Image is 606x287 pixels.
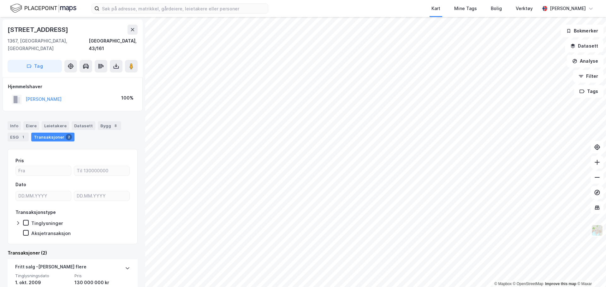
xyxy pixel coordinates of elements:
input: DD.MM.YYYY [74,191,129,201]
div: Verktøy [516,5,533,12]
div: Bygg [98,121,121,130]
a: Mapbox [494,282,512,286]
div: 2 [66,134,72,140]
div: Bolig [491,5,502,12]
img: logo.f888ab2527a4732fd821a326f86c7f29.svg [10,3,76,14]
span: Pris [74,273,130,278]
button: Analyse [567,55,603,67]
button: Tags [574,85,603,98]
input: Fra [16,166,71,175]
div: 130 000 000 kr [74,279,130,286]
div: 1367, [GEOGRAPHIC_DATA], [GEOGRAPHIC_DATA] [8,37,89,52]
div: Eiere [23,121,39,130]
div: Pris [15,157,24,164]
input: DD.MM.YYYY [16,191,71,201]
div: Fritt salg - [PERSON_NAME] flere [15,263,86,273]
div: ESG [8,133,29,141]
a: OpenStreetMap [513,282,544,286]
button: Bokmerker [561,25,603,37]
div: Aksjetransaksjon [31,230,71,236]
div: [PERSON_NAME] [550,5,586,12]
button: Tag [8,60,62,72]
div: Transaksjoner [31,133,74,141]
div: Dato [15,181,26,188]
div: 100% [121,94,134,102]
input: Til 130000000 [74,166,129,175]
div: 1. okt. 2009 [15,279,71,286]
div: 8 [112,123,119,129]
div: Info [8,121,21,130]
div: Hjemmelshaver [8,83,137,90]
div: Leietakere [42,121,69,130]
a: Improve this map [545,282,576,286]
button: Filter [573,70,603,83]
div: Transaksjonstype [15,209,56,216]
div: [STREET_ADDRESS] [8,25,69,35]
input: Søk på adresse, matrikkel, gårdeiere, leietakere eller personer [99,4,268,13]
div: Transaksjoner (2) [8,249,138,257]
div: Tinglysninger [31,220,63,226]
span: Tinglysningsdato [15,273,71,278]
div: Mine Tags [454,5,477,12]
div: [GEOGRAPHIC_DATA], 43/161 [89,37,138,52]
iframe: Chat Widget [574,257,606,287]
img: Z [591,224,603,236]
button: Datasett [565,40,603,52]
div: Datasett [72,121,95,130]
div: Kart [431,5,440,12]
div: 1 [20,134,26,140]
